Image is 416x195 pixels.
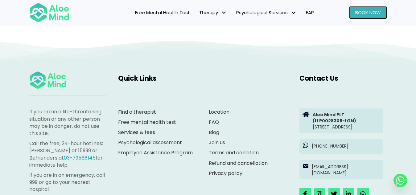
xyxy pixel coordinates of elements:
p: If you are in a life-threatening situation or any other person may be in danger, do not use this ... [29,108,106,137]
span: Quick Links [118,74,157,83]
p: [STREET_ADDRESS] [313,112,380,130]
img: Aloe mind Logo [29,2,69,23]
a: Employee Assistance Program [118,149,193,156]
a: Free mental health test [118,119,176,126]
a: Privacy policy [209,170,242,177]
span: Psychological Services: submenu [289,8,298,17]
p: [PHONE_NUMBER] [312,143,380,149]
strong: (LLP0028306-LGN) [313,118,356,124]
strong: Aloe Mind PLT [313,112,344,118]
a: 03-79568145 [64,154,96,161]
span: Contact Us [299,74,338,83]
a: [PHONE_NUMBER] [299,139,383,153]
p: If you are in an emergency, call 999 or go to your nearest hospital. [29,172,106,193]
span: Book Now [355,9,381,16]
span: Free Mental Health Test [135,9,190,16]
a: TherapyTherapy: submenu [195,6,232,19]
a: Location [209,108,229,116]
span: EAP [306,9,314,16]
span: Therapy [199,9,227,16]
a: Whatsapp [393,174,407,187]
a: Free Mental Health Test [130,6,195,19]
a: Aloe Mind PLT(LLP0028306-LGN)[STREET_ADDRESS] [299,108,383,133]
a: Psychological assessment [118,139,182,146]
a: Find a therapist [118,108,156,116]
a: FAQ [209,119,219,126]
a: Terms and condition [209,149,259,156]
a: [EMAIL_ADDRESS][DOMAIN_NAME] [299,160,383,179]
a: Services & fees [118,129,155,136]
a: Join us [209,139,225,146]
p: Call the free, 24-hour hotlines: [PERSON_NAME] at 15999 or Befrienders at for immediate help. [29,140,106,169]
nav: Menu [77,6,319,19]
a: Blog [209,129,219,136]
img: Aloe mind Logo [29,71,66,90]
p: [EMAIL_ADDRESS][DOMAIN_NAME] [312,164,380,176]
a: EAP [301,6,319,19]
a: Psychological ServicesPsychological Services: submenu [232,6,301,19]
a: Book Now [349,6,387,19]
a: Refund and cancellation [209,160,268,167]
span: Therapy: submenu [220,8,229,17]
span: Psychological Services [236,9,297,16]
